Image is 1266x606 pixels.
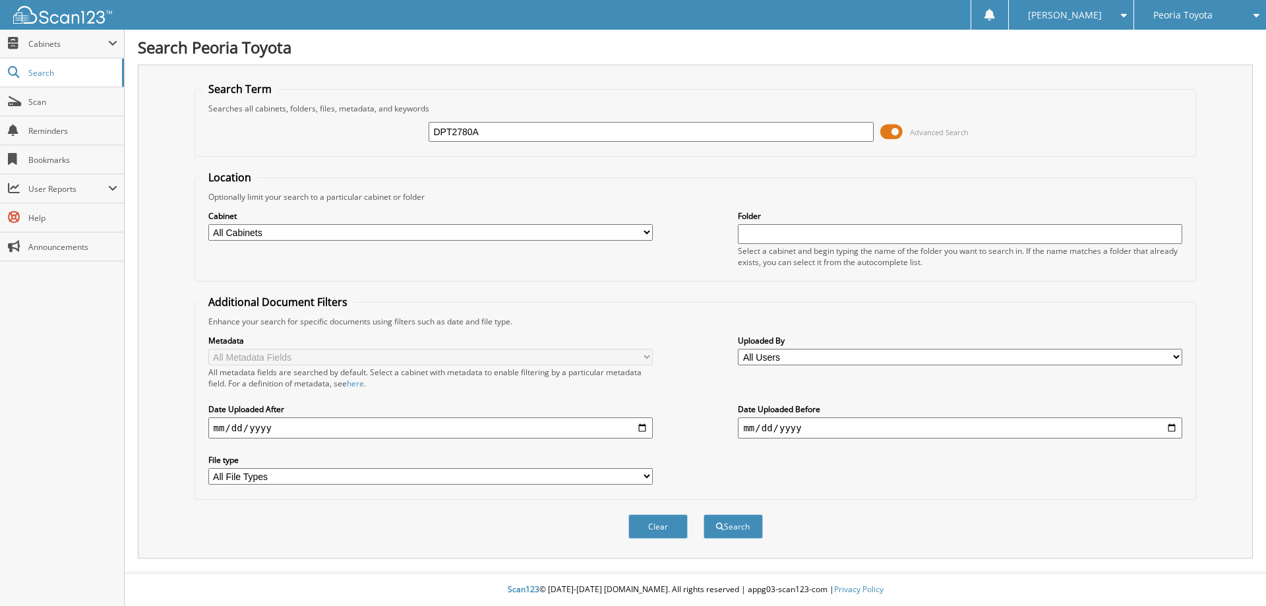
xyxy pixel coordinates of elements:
span: [PERSON_NAME] [1028,11,1102,19]
button: Search [704,514,763,539]
div: Optionally limit your search to a particular cabinet or folder [202,191,1190,202]
div: Enhance your search for specific documents using filters such as date and file type. [202,316,1190,327]
label: Metadata [208,335,653,346]
label: Uploaded By [738,335,1182,346]
span: Advanced Search [910,127,969,137]
span: Bookmarks [28,154,117,166]
button: Clear [628,514,688,539]
div: © [DATE]-[DATE] [DOMAIN_NAME]. All rights reserved | appg03-scan123-com | [125,574,1266,606]
img: scan123-logo-white.svg [13,6,112,24]
span: Announcements [28,241,117,253]
span: User Reports [28,183,108,195]
iframe: Chat Widget [1200,543,1266,606]
legend: Search Term [202,82,278,96]
label: Folder [738,210,1182,222]
div: Searches all cabinets, folders, files, metadata, and keywords [202,103,1190,114]
span: Cabinets [28,38,108,49]
label: Date Uploaded After [208,404,653,415]
label: File type [208,454,653,466]
legend: Additional Document Filters [202,295,354,309]
div: All metadata fields are searched by default. Select a cabinet with metadata to enable filtering b... [208,367,653,389]
label: Date Uploaded Before [738,404,1182,415]
legend: Location [202,170,258,185]
span: Help [28,212,117,224]
span: Peoria Toyota [1153,11,1213,19]
input: start [208,417,653,439]
span: Search [28,67,115,78]
div: Select a cabinet and begin typing the name of the folder you want to search in. If the name match... [738,245,1182,268]
span: Scan123 [508,584,539,595]
label: Cabinet [208,210,653,222]
input: end [738,417,1182,439]
a: here [347,378,364,389]
span: Scan [28,96,117,107]
a: Privacy Policy [834,584,884,595]
h1: Search Peoria Toyota [138,36,1253,58]
span: Reminders [28,125,117,136]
